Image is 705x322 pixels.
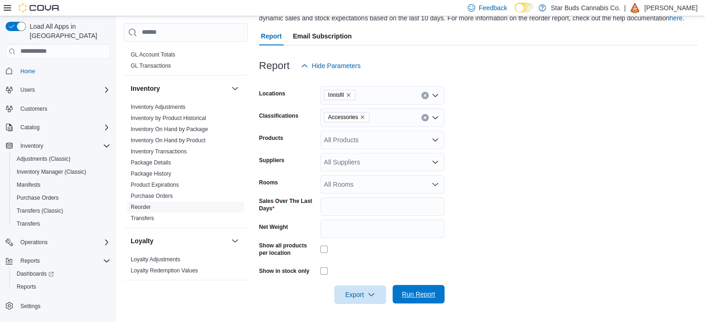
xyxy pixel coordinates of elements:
[644,2,698,13] p: [PERSON_NAME]
[9,204,114,217] button: Transfers (Classic)
[432,158,439,166] button: Open list of options
[259,112,299,120] label: Classifications
[131,84,228,93] button: Inventory
[259,197,317,212] label: Sales Over The Last Days
[13,281,40,292] a: Reports
[9,165,114,178] button: Inventory Manager (Classic)
[9,267,114,280] a: Dashboards
[131,159,171,166] span: Package Details
[17,140,47,152] button: Inventory
[13,153,110,164] span: Adjustments (Classic)
[393,285,445,303] button: Run Report
[2,254,114,267] button: Reports
[259,267,310,275] label: Show in stock only
[259,179,278,186] label: Rooms
[259,223,288,231] label: Net Weight
[13,192,110,203] span: Purchase Orders
[13,179,44,190] a: Manifests
[312,61,361,70] span: Hide Parameters
[20,142,43,150] span: Inventory
[123,101,248,227] div: Inventory
[432,181,439,188] button: Open list of options
[17,140,110,152] span: Inventory
[17,300,110,311] span: Settings
[259,90,286,97] label: Locations
[131,51,175,58] a: GL Account Totals
[13,205,67,216] a: Transfers (Classic)
[131,236,153,246] h3: Loyalty
[13,179,110,190] span: Manifests
[131,126,208,133] a: Inventory On Hand by Package
[13,166,90,177] a: Inventory Manager (Classic)
[360,114,365,120] button: Remove Accessories from selection in this group
[17,255,110,266] span: Reports
[324,90,356,100] span: Innisfil
[13,281,110,292] span: Reports
[402,290,435,299] span: Run Report
[17,237,110,248] span: Operations
[669,14,682,22] a: here
[17,155,70,163] span: Adjustments (Classic)
[432,114,439,121] button: Open list of options
[17,122,110,133] span: Catalog
[432,136,439,144] button: Open list of options
[17,103,51,114] a: Customers
[131,103,185,111] span: Inventory Adjustments
[17,181,40,189] span: Manifests
[131,148,187,155] a: Inventory Transactions
[123,254,248,280] div: Loyalty
[17,103,110,114] span: Customers
[20,105,47,113] span: Customers
[229,31,241,42] button: Finance
[346,92,351,98] button: Remove Innisfil from selection in this group
[9,191,114,204] button: Purchase Orders
[17,270,54,278] span: Dashboards
[9,152,114,165] button: Adjustments (Classic)
[20,68,35,75] span: Home
[9,217,114,230] button: Transfers
[17,122,43,133] button: Catalog
[624,2,626,13] p: |
[13,192,63,203] a: Purchase Orders
[259,60,290,71] h3: Report
[131,267,198,274] a: Loyalty Redemption Values
[19,3,60,13] img: Cova
[131,215,154,221] a: Transfers
[13,268,110,279] span: Dashboards
[131,115,206,121] a: Inventory by Product Historical
[514,3,534,13] input: Dark Mode
[131,256,180,263] a: Loyalty Adjustments
[293,27,352,45] span: Email Subscription
[20,86,35,94] span: Users
[297,57,364,75] button: Hide Parameters
[26,22,110,40] span: Load All Apps in [GEOGRAPHIC_DATA]
[17,65,110,77] span: Home
[17,66,39,77] a: Home
[131,137,205,144] a: Inventory On Hand by Product
[123,49,248,75] div: Finance
[20,303,40,310] span: Settings
[13,268,57,279] a: Dashboards
[131,170,171,177] span: Package History
[131,170,171,177] a: Package History
[17,207,63,215] span: Transfers (Classic)
[17,168,86,176] span: Inventory Manager (Classic)
[13,166,110,177] span: Inventory Manager (Classic)
[2,236,114,249] button: Operations
[9,280,114,293] button: Reports
[629,2,641,13] div: Harrison Lewis
[261,27,282,45] span: Report
[17,283,36,290] span: Reports
[421,114,429,121] button: Clear input
[328,113,358,122] span: Accessories
[229,83,241,94] button: Inventory
[131,104,185,110] a: Inventory Adjustments
[9,178,114,191] button: Manifests
[2,299,114,312] button: Settings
